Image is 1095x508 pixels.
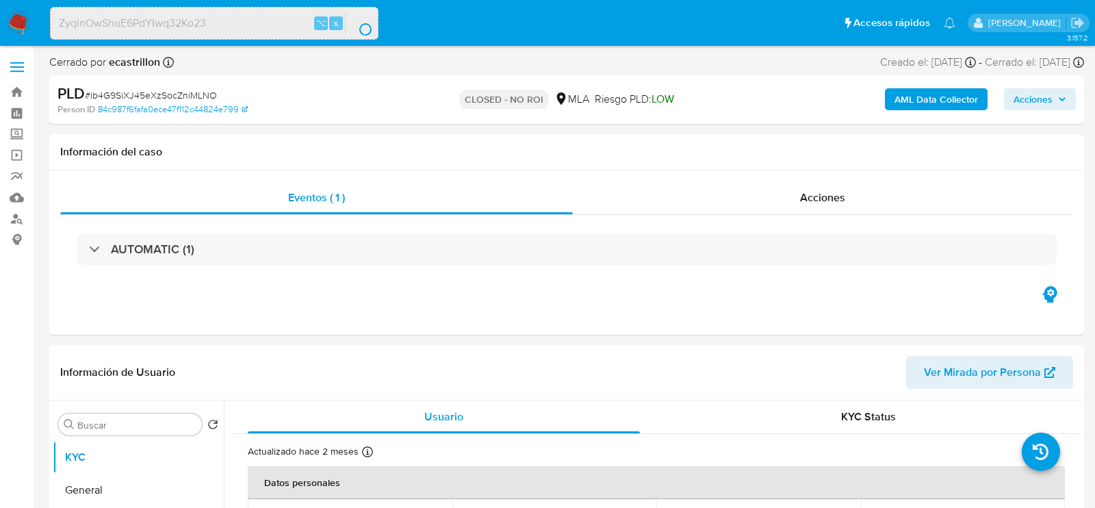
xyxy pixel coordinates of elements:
[248,445,359,458] p: Actualizado hace 2 meses
[800,190,845,205] span: Acciones
[64,419,75,430] button: Buscar
[595,92,674,107] span: Riesgo PLD:
[554,92,589,107] div: MLA
[853,16,930,30] span: Accesos rápidos
[841,409,896,424] span: KYC Status
[60,145,1073,159] h1: Información del caso
[979,55,982,70] span: -
[345,14,373,33] button: search-icon
[57,103,95,116] b: Person ID
[924,356,1041,389] span: Ver Mirada por Persona
[985,55,1084,70] div: Cerrado el: [DATE]
[49,55,160,70] span: Cerrado por
[98,103,248,116] a: 84c987f6fafa0ece47f112c44824e799
[111,242,194,257] h3: AUTOMATIC (1)
[894,88,978,110] b: AML Data Collector
[885,88,988,110] button: AML Data Collector
[288,190,345,205] span: Eventos ( 1 )
[1014,88,1053,110] span: Acciones
[1070,16,1085,30] a: Salir
[944,17,955,29] a: Notificaciones
[880,55,976,70] div: Creado el: [DATE]
[988,16,1066,29] p: lourdes.morinigo@mercadolibre.com
[248,466,1065,499] th: Datos personales
[207,419,218,434] button: Volver al orden por defecto
[424,409,463,424] span: Usuario
[459,90,549,109] p: CLOSED - NO ROI
[334,16,338,29] span: s
[57,82,85,104] b: PLD
[85,88,217,102] span: # ib4G9SiXJ45eXzSocZniMLNO
[652,91,674,107] span: LOW
[1004,88,1076,110] button: Acciones
[53,474,224,507] button: General
[77,233,1057,265] div: AUTOMATIC (1)
[77,419,196,431] input: Buscar
[60,366,175,379] h1: Información de Usuario
[106,54,160,70] b: ecastrillon
[316,16,326,29] span: ⌥
[51,14,378,32] input: Buscar usuario o caso...
[906,356,1073,389] button: Ver Mirada por Persona
[53,441,224,474] button: KYC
